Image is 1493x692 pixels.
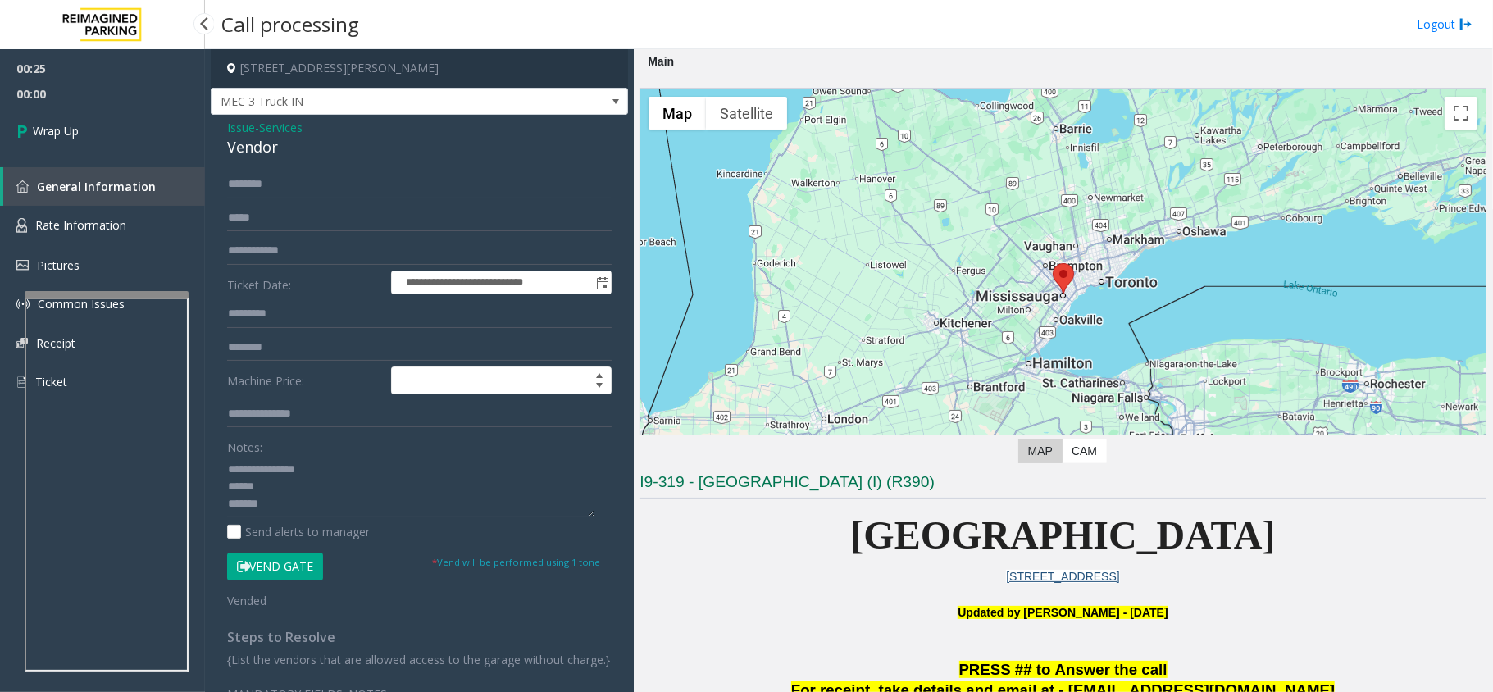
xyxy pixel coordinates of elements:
[851,513,1276,557] span: [GEOGRAPHIC_DATA]
[1459,16,1473,33] img: logout
[1018,439,1063,463] label: Map
[227,553,323,580] button: Vend Gate
[644,49,678,75] div: Main
[1417,16,1473,33] a: Logout
[211,49,628,88] h4: [STREET_ADDRESS][PERSON_NAME]
[223,271,387,295] label: Ticket Date:
[16,218,27,233] img: 'icon'
[1062,439,1107,463] label: CAM
[649,97,706,130] button: Show street map
[16,338,28,348] img: 'icon'
[432,556,600,568] small: Vend will be performed using 1 tone
[1006,570,1119,583] a: [STREET_ADDRESS]
[16,375,27,389] img: 'icon'
[255,120,303,135] span: -
[227,136,612,158] div: Vendor
[593,271,611,294] span: Toggle popup
[227,433,262,456] label: Notes:
[588,367,611,380] span: Increase value
[227,523,370,540] label: Send alerts to manager
[1053,263,1074,294] div: 1 Robert Speck Parkway, Mississauga, ON
[227,630,612,645] h4: Steps to Resolve
[640,471,1486,499] h3: I9-319 - [GEOGRAPHIC_DATA] (I) (R390)
[33,122,79,139] span: Wrap Up
[223,366,387,394] label: Machine Price:
[958,606,1168,619] b: Updated by [PERSON_NAME] - [DATE]
[213,4,367,44] h3: Call processing
[35,217,126,233] span: Rate Information
[227,593,266,608] span: Vended
[227,651,612,668] p: {List the vendors that are allowed access to the garage without charge.}
[16,298,30,311] img: 'icon'
[706,97,787,130] button: Show satellite imagery
[37,257,80,273] span: Pictures
[16,180,29,193] img: 'icon'
[212,89,544,115] span: MEC 3 Truck IN
[588,380,611,394] span: Decrease value
[959,661,1168,678] span: PRESS ## to Answer the call
[16,260,29,271] img: 'icon'
[227,119,255,136] span: Issue
[1445,97,1477,130] button: Toggle fullscreen view
[37,179,156,194] span: General Information
[259,119,303,136] span: Services
[3,167,205,206] a: General Information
